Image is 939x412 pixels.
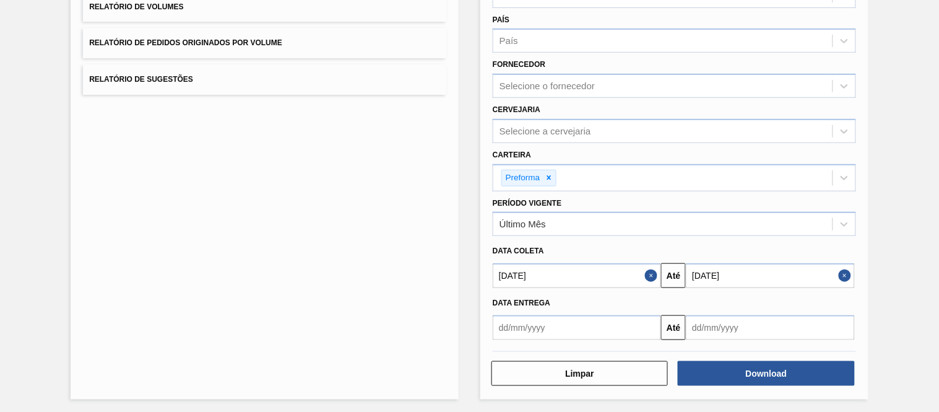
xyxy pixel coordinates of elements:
[500,36,518,46] div: País
[661,263,686,288] button: Até
[493,15,509,24] label: País
[493,151,531,159] label: Carteira
[83,64,446,95] button: Relatório de Sugestões
[89,75,193,84] span: Relatório de Sugestões
[500,126,591,136] div: Selecione a cervejaria
[493,263,661,288] input: dd/mm/yyyy
[502,170,542,186] div: Preforma
[500,219,546,230] div: Último Mês
[839,263,855,288] button: Close
[678,361,854,386] button: Download
[661,315,686,340] button: Até
[493,105,540,114] label: Cervejaria
[83,28,446,58] button: Relatório de Pedidos Originados por Volume
[493,60,545,69] label: Fornecedor
[89,2,183,11] span: Relatório de Volumes
[686,315,854,340] input: dd/mm/yyyy
[686,263,854,288] input: dd/mm/yyyy
[89,38,282,47] span: Relatório de Pedidos Originados por Volume
[500,81,595,92] div: Selecione o fornecedor
[493,199,561,208] label: Período Vigente
[493,299,550,307] span: Data entrega
[493,247,544,255] span: Data coleta
[491,361,668,386] button: Limpar
[493,315,661,340] input: dd/mm/yyyy
[645,263,661,288] button: Close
